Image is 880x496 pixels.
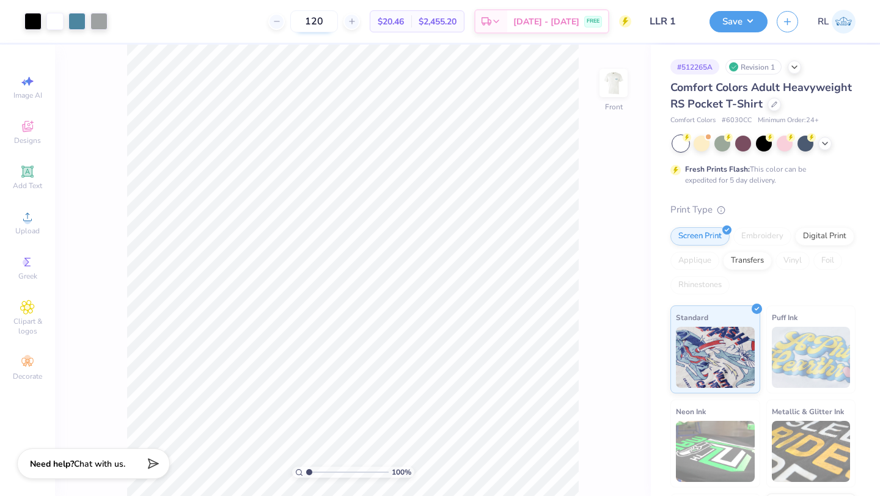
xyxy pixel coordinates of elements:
[670,276,730,294] div: Rhinestones
[722,115,752,126] span: # 6030CC
[710,11,768,32] button: Save
[30,458,74,470] strong: Need help?
[378,15,404,28] span: $20.46
[6,316,49,336] span: Clipart & logos
[776,252,810,270] div: Vinyl
[685,164,835,186] div: This color can be expedited for 5 day delivery.
[74,458,125,470] span: Chat with us.
[513,15,579,28] span: [DATE] - [DATE]
[818,10,856,34] a: RL
[670,80,852,111] span: Comfort Colors Adult Heavyweight RS Pocket T-Shirt
[818,15,829,29] span: RL
[676,405,706,418] span: Neon Ink
[13,90,42,100] span: Image AI
[640,9,700,34] input: Untitled Design
[772,311,798,324] span: Puff Ink
[685,164,750,174] strong: Fresh Prints Flash:
[670,227,730,246] div: Screen Print
[772,327,851,388] img: Puff Ink
[758,115,819,126] span: Minimum Order: 24 +
[772,421,851,482] img: Metallic & Glitter Ink
[725,59,782,75] div: Revision 1
[676,311,708,324] span: Standard
[587,17,599,26] span: FREE
[832,10,856,34] img: Ryan Leale
[670,59,719,75] div: # 512265A
[813,252,842,270] div: Foil
[13,181,42,191] span: Add Text
[15,226,40,236] span: Upload
[676,327,755,388] img: Standard
[676,421,755,482] img: Neon Ink
[13,371,42,381] span: Decorate
[670,115,716,126] span: Comfort Colors
[14,136,41,145] span: Designs
[419,15,457,28] span: $2,455.20
[605,101,623,112] div: Front
[733,227,791,246] div: Embroidery
[670,252,719,270] div: Applique
[392,467,411,478] span: 100 %
[723,252,772,270] div: Transfers
[670,203,856,217] div: Print Type
[772,405,844,418] span: Metallic & Glitter Ink
[601,71,626,95] img: Front
[18,271,37,281] span: Greek
[795,227,854,246] div: Digital Print
[290,10,338,32] input: – –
